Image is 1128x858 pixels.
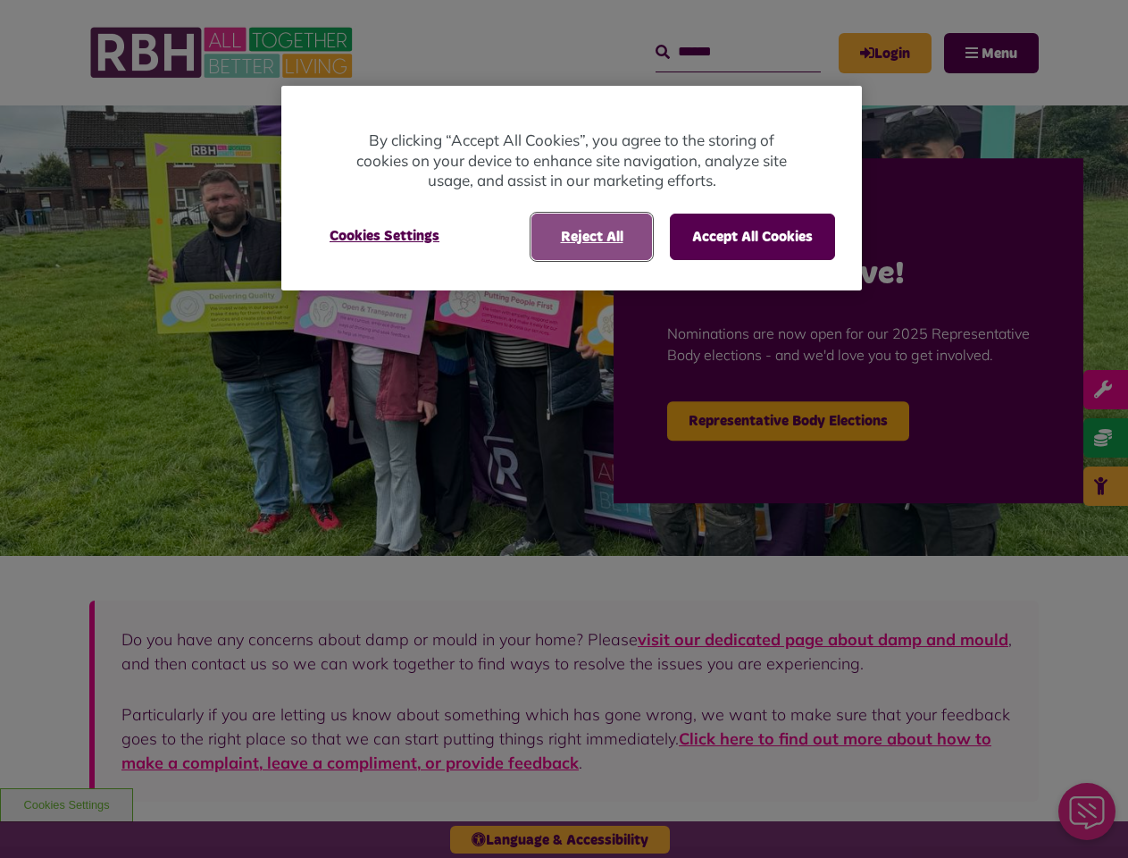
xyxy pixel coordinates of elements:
[353,130,790,191] p: By clicking “Accept All Cookies”, you agree to the storing of cookies on your device to enhance s...
[531,214,652,260] button: Reject All
[11,5,68,63] div: Close Web Assistant
[281,86,862,290] div: Privacy
[281,86,862,290] div: Cookie banner
[670,214,835,260] button: Accept All Cookies
[308,214,461,258] button: Cookies Settings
